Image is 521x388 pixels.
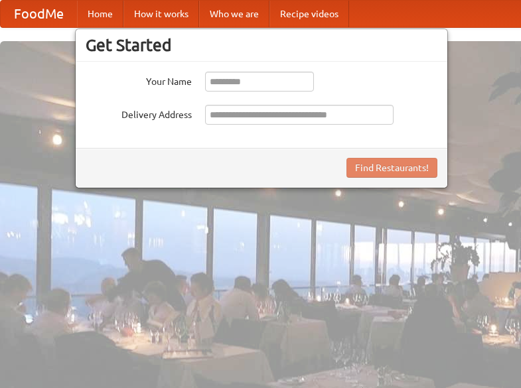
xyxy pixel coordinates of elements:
[86,35,437,55] h3: Get Started
[86,72,192,88] label: Your Name
[123,1,199,27] a: How it works
[346,158,437,178] button: Find Restaurants!
[86,105,192,121] label: Delivery Address
[77,1,123,27] a: Home
[1,1,77,27] a: FoodMe
[269,1,349,27] a: Recipe videos
[199,1,269,27] a: Who we are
